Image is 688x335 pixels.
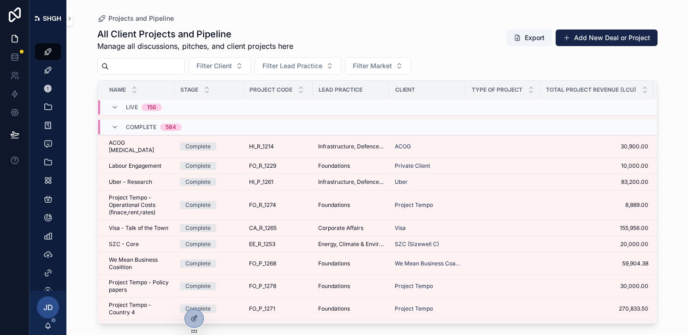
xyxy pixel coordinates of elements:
a: Labour Engagement [109,162,169,170]
a: We Mean Business Coalition [395,260,460,267]
a: Foundations [318,282,384,290]
a: Foundations [318,260,384,267]
a: Visa - Talk of the Town [109,224,169,232]
a: Project Tempo - Country 4 [109,301,169,316]
a: Project Tempo [395,201,433,209]
span: CA_R_1265 [249,224,277,232]
div: Complete [185,162,211,170]
a: Foundations [318,201,384,209]
span: Project Code [249,86,292,94]
a: Complete [180,282,238,290]
span: EE_R_1253 [249,241,275,248]
span: Complete [126,123,156,131]
a: Add New Deal or Project [556,29,658,46]
span: FO_P_1278 [249,282,276,290]
span: Uber - Research [109,178,152,186]
a: Uber - Research [109,178,169,186]
span: ACOG [MEDICAL_DATA] [109,139,169,154]
span: Foundations [318,305,350,312]
a: Complete [180,224,238,232]
a: 30,000.00 [546,282,648,290]
span: 270,833.50 [546,305,648,312]
span: Lead Practice [319,86,362,94]
span: Foundations [318,162,350,170]
a: 83,200.00 [546,178,648,186]
a: Project Tempo - Policy papers [109,279,169,294]
span: 30,900.00 [546,143,648,150]
a: Complete [180,142,238,151]
a: FO_P_1278 [249,282,307,290]
a: SZC (Sizewell C) [395,241,460,248]
a: Project Tempo - Operational Costs (finace,rent,rates) [109,194,169,216]
span: Visa - Talk of the Town [109,224,168,232]
button: Export [506,29,552,46]
span: Manage all discussions, pitches, and client projects here [97,41,293,52]
a: Foundations [318,305,384,312]
a: ACOG [395,143,460,150]
a: Uber [395,178,460,186]
a: 20,000.00 [546,241,648,248]
a: Visa [395,224,406,232]
span: Labour Engagement [109,162,161,170]
a: Complete [180,305,238,313]
a: Complete [180,178,238,186]
a: Energy, Climate & Environment [318,241,384,248]
span: Filter Lead Practice [262,61,322,71]
span: FO_P_1268 [249,260,276,267]
span: SZC - Core [109,241,139,248]
span: 10,000.00 [546,162,648,170]
a: Project Tempo [395,305,460,312]
a: Private Client [395,162,460,170]
a: We Mean Business Coalition [109,256,169,271]
a: HI_R_1214 [249,143,307,150]
span: FO_R_1229 [249,162,276,170]
span: Projects and Pipeline [108,14,174,23]
span: Stage [180,86,198,94]
a: Uber [395,178,408,186]
div: Complete [185,305,211,313]
a: ACOG [395,143,411,150]
span: Foundations [318,201,350,209]
span: Corporate Affairs [318,224,363,232]
a: Visa [395,224,460,232]
a: EE_R_1253 [249,241,307,248]
span: FO_P_1271 [249,305,275,312]
span: HI_P_1261 [249,178,273,186]
span: Foundations [318,282,350,290]
a: Project Tempo [395,282,433,290]
a: Project Tempo [395,305,433,312]
span: Foundations [318,260,350,267]
a: Private Client [395,162,430,170]
a: Infrastructure, Defence, Industrial, Transport [318,143,384,150]
div: Complete [185,178,211,186]
span: Live [126,104,138,111]
span: Filter Client [196,61,232,71]
span: Filter Market [353,61,392,71]
span: Name [109,86,126,94]
button: Select Button [189,57,251,75]
a: Project Tempo [395,201,460,209]
a: FO_R_1229 [249,162,307,170]
a: Complete [180,201,238,209]
a: 59,904.38 [546,260,648,267]
a: Foundations [318,162,384,170]
img: App logo [35,16,61,21]
span: Infrastructure, Defence, Industrial, Transport [318,178,384,186]
a: SZC (Sizewell C) [395,241,439,248]
div: Complete [185,224,211,232]
div: Complete [185,282,211,290]
a: FO_R_1274 [249,201,307,209]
